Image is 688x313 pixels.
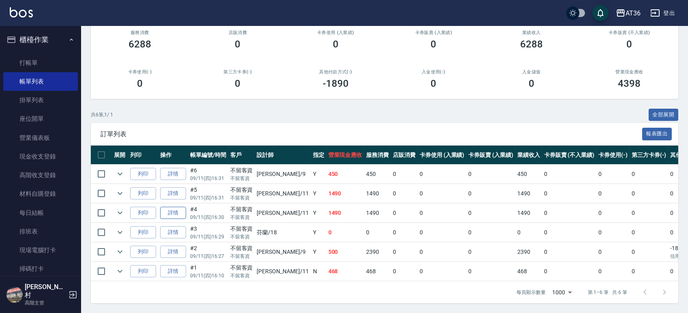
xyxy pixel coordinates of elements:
h3: 服務消費 [101,30,179,35]
img: Person [6,287,23,303]
h3: 0 [626,39,632,50]
td: 0 [418,165,467,184]
td: #1 [188,262,228,281]
td: 468 [326,262,364,281]
td: 0 [418,204,467,223]
td: [PERSON_NAME] /11 [255,184,311,203]
td: 1490 [515,204,542,223]
div: 不留客資 [230,264,253,272]
p: 09/11 (四) 16:27 [190,253,226,260]
td: 芬蘭 /18 [255,223,311,242]
td: 0 [466,242,515,262]
button: 登出 [647,6,678,21]
th: 業績收入 [515,146,542,165]
button: 列印 [130,246,156,258]
button: 列印 [130,168,156,180]
p: 第 1–6 筆 共 6 筆 [588,289,627,296]
a: 詳情 [160,207,186,219]
p: 09/11 (四) 16:30 [190,214,226,221]
button: save [592,5,609,21]
a: 詳情 [160,265,186,278]
td: 0 [630,242,669,262]
h3: 6288 [129,39,151,50]
th: 卡券販賣 (入業績) [466,146,515,165]
a: 材料自購登錄 [3,184,78,203]
a: 排班表 [3,222,78,241]
p: 高階主管 [25,299,66,307]
div: 1000 [549,281,575,303]
h3: 0 [431,78,436,89]
button: 全部展開 [649,109,679,121]
td: 0 [596,223,630,242]
td: 450 [326,165,364,184]
th: 營業現金應收 [326,146,364,165]
td: 0 [630,165,669,184]
th: 客戶 [228,146,255,165]
td: 0 [596,184,630,203]
p: 09/11 (四) 16:31 [190,175,226,182]
th: 指定 [311,146,326,165]
a: 掛單列表 [3,91,78,109]
td: Y [311,184,326,203]
p: 共 6 筆, 1 / 1 [91,111,113,118]
a: 報表匯出 [642,130,672,137]
th: 第三方卡券(-) [630,146,669,165]
td: #3 [188,223,228,242]
h2: 卡券販賣 (不入業績) [590,30,669,35]
h2: 其他付款方式(-) [296,69,375,75]
button: expand row [114,168,126,180]
td: Y [311,204,326,223]
h3: 0 [235,39,240,50]
p: 每頁顯示數量 [517,289,546,296]
td: 0 [630,262,669,281]
h2: 營業現金應收 [590,69,669,75]
td: 0 [542,242,596,262]
p: 不留客資 [230,194,253,202]
h2: 入金使用(-) [394,69,473,75]
p: 不留客資 [230,253,253,260]
div: 不留客資 [230,225,253,233]
td: #5 [188,184,228,203]
th: 服務消費 [364,146,391,165]
th: 操作 [158,146,188,165]
h2: 店販消費 [199,30,277,35]
button: expand row [114,265,126,277]
td: 1490 [515,184,542,203]
div: AT36 [626,8,641,18]
th: 展開 [112,146,128,165]
td: 0 [326,223,364,242]
td: N [311,262,326,281]
td: 0 [630,184,669,203]
button: 櫃檯作業 [3,29,78,50]
td: 0 [466,223,515,242]
h2: 卡券使用(-) [101,69,179,75]
td: #2 [188,242,228,262]
td: 0 [542,165,596,184]
div: 不留客資 [230,166,253,175]
td: [PERSON_NAME] /9 [255,165,311,184]
h3: 0 [529,78,534,89]
td: 0 [418,262,467,281]
h3: 0 [431,39,436,50]
button: 列印 [130,207,156,219]
th: 帳單編號/時間 [188,146,228,165]
td: 0 [542,184,596,203]
td: #6 [188,165,228,184]
span: 訂單列表 [101,130,642,138]
th: 卡券使用(-) [596,146,630,165]
td: [PERSON_NAME] /9 [255,242,311,262]
div: 不留客資 [230,244,253,253]
td: 0 [391,242,418,262]
h2: 業績收入 [492,30,571,35]
a: 現場電腦打卡 [3,241,78,259]
td: 0 [596,242,630,262]
td: 0 [418,184,467,203]
td: 0 [596,165,630,184]
a: 詳情 [160,226,186,239]
img: Logo [10,7,33,17]
button: 報表匯出 [642,128,672,140]
a: 座位開單 [3,109,78,128]
h2: 卡券使用 (入業績) [296,30,375,35]
a: 掃碼打卡 [3,259,78,278]
button: AT36 [613,5,644,21]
